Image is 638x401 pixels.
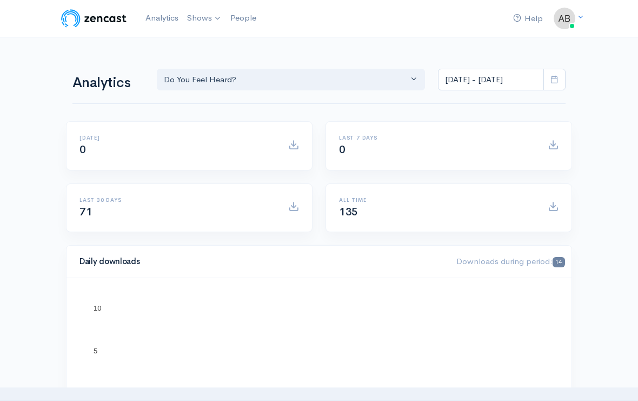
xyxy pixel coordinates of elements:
a: People [226,6,261,30]
span: 14 [553,257,565,267]
text: 10 [94,304,101,312]
a: Shows [183,6,226,30]
span: Downloads during period: [456,256,565,266]
h6: Last 30 days [79,197,275,203]
span: 71 [79,205,92,219]
h1: Analytics [72,75,144,91]
span: 0 [79,143,86,156]
img: ... [554,8,575,29]
input: analytics date range selector [438,69,544,91]
h6: All time [339,197,535,203]
svg: A chart. [79,291,559,399]
button: Do You Feel Heard? [157,69,425,91]
a: Analytics [141,6,183,30]
img: ZenCast Logo [59,8,128,29]
text: ) [148,357,150,365]
a: Help [509,7,547,30]
span: 135 [339,205,358,219]
h6: [DATE] [79,135,275,141]
h4: Daily downloads [79,257,443,266]
div: Do You Feel Heard? [164,74,408,86]
text: Ep. 24 (Everyday K... [116,346,182,354]
h6: Last 7 days [339,135,535,141]
text: 5 [94,347,97,355]
span: 0 [339,143,345,156]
